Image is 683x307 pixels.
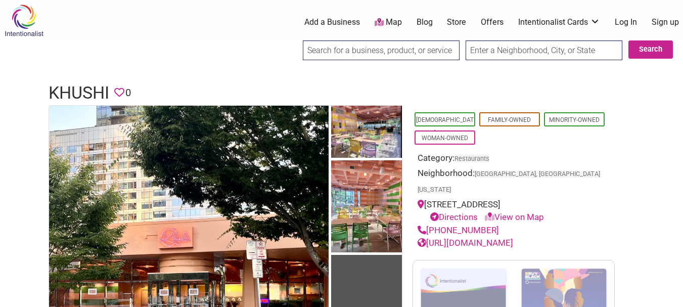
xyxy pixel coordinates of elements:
a: [URL][DOMAIN_NAME] [418,238,513,248]
a: View on Map [485,212,544,222]
input: Search for a business, product, or service [303,40,460,60]
div: Category: [418,152,610,167]
a: Sign up [652,17,679,28]
h1: Khushi [49,81,109,105]
a: Offers [481,17,504,28]
a: Store [447,17,466,28]
a: Log In [615,17,637,28]
a: Family-Owned [488,116,531,123]
div: [STREET_ADDRESS] [418,198,610,224]
a: Directions [430,212,478,222]
button: Search [628,40,673,59]
span: [GEOGRAPHIC_DATA], [GEOGRAPHIC_DATA] [475,171,600,178]
a: Blog [417,17,433,28]
a: [PHONE_NUMBER] [418,225,499,235]
a: Restaurants [454,155,489,162]
a: Minority-Owned [549,116,600,123]
img: Interior of restaurant [331,160,402,254]
a: Add a Business [304,17,360,28]
span: 0 [125,85,131,101]
img: Interior of restaurant [331,106,402,161]
a: Woman-Owned [422,135,468,142]
span: [US_STATE] [418,187,451,193]
div: Neighborhood: [418,167,610,198]
a: Map [375,17,402,28]
a: Intentionalist Cards [518,17,600,28]
a: [DEMOGRAPHIC_DATA]-Owned [416,116,474,137]
input: Enter a Neighborhood, City, or State [466,40,622,60]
